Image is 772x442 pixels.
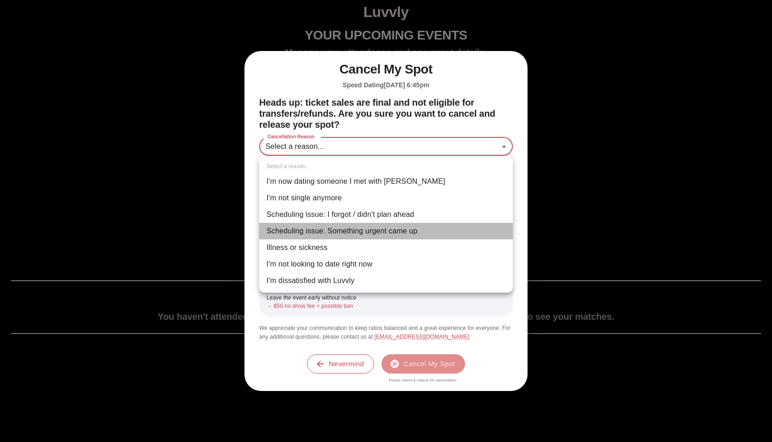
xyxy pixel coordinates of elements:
[259,173,513,190] li: I'm now dating someone I met with [PERSON_NAME]
[259,223,513,239] li: Scheduling issue: Something urgent came up
[259,206,513,223] li: Scheduling issue: I forgot / didn't plan ahead
[259,190,513,206] li: I'm not single anymore
[259,256,513,272] li: I'm not looking to date right now
[259,272,513,289] li: I'm dissatisfied with Luvvly
[259,239,513,256] li: Illness or sickness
